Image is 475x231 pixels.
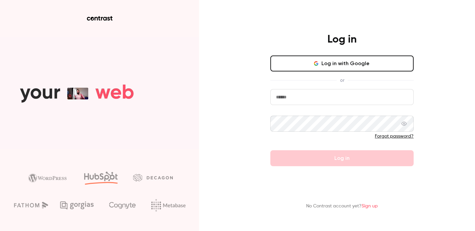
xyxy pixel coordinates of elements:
[327,33,357,46] h4: Log in
[133,174,173,181] img: decagon
[375,134,414,139] a: Forgot password?
[306,203,378,210] p: No Contrast account yet?
[270,56,414,71] button: Log in with Google
[337,77,348,84] span: or
[362,204,378,208] a: Sign up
